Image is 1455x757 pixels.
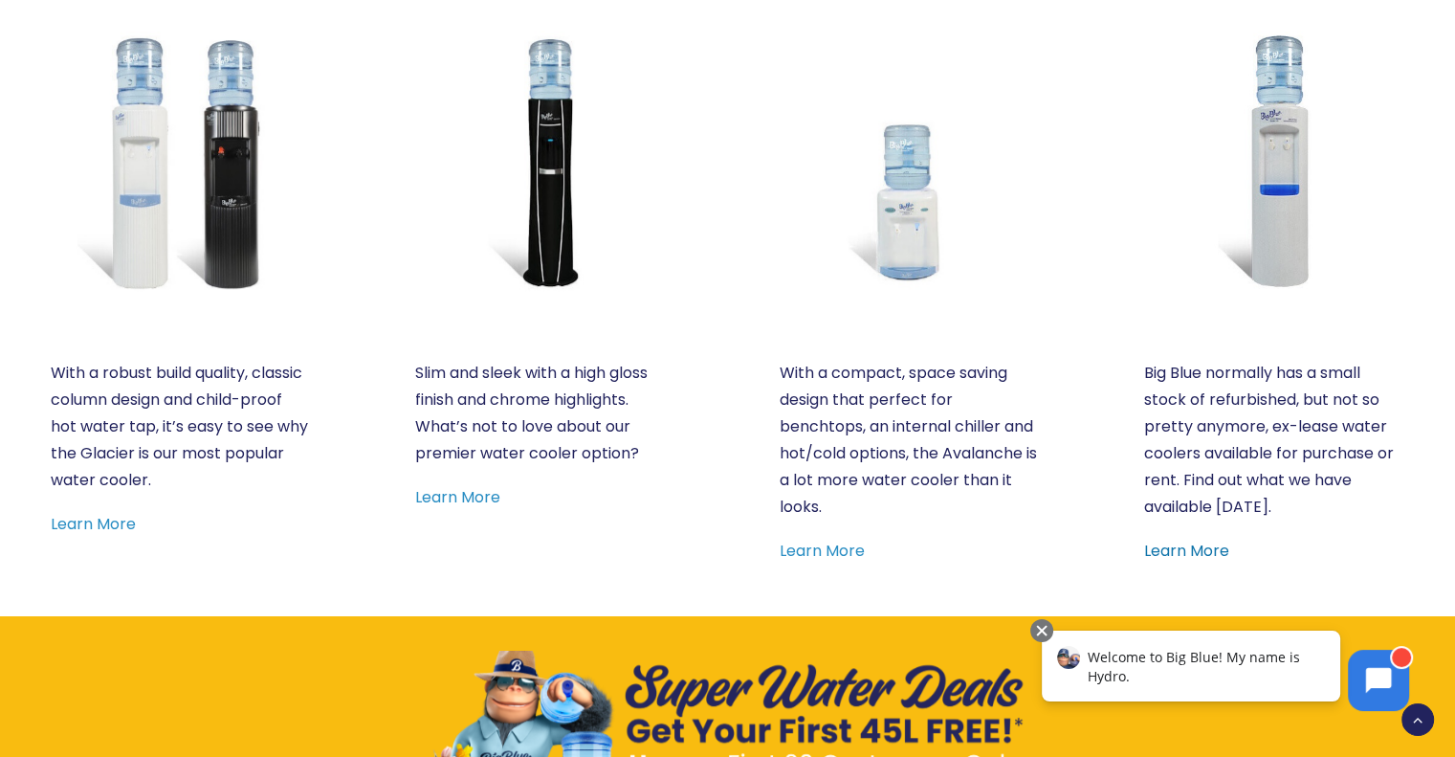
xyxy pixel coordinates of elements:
a: Learn More [780,540,865,562]
a: Learn More [1144,540,1229,562]
a: Refurbished [1144,31,1404,291]
a: Benchtop Avalanche [780,31,1040,291]
a: Glacier White or Black [51,31,311,291]
a: Learn More [51,513,136,535]
p: With a robust build quality, classic column design and child-proof hot water tap, it’s easy to se... [51,360,311,494]
iframe: Chatbot [1022,615,1428,730]
a: Learn More [415,486,500,508]
p: With a compact, space saving design that perfect for benchtops, an internal chiller and hot/cold ... [780,360,1040,521]
p: Big Blue normally has a small stock of refurbished, but not so pretty anymore, ex-lease water coo... [1144,360,1404,521]
a: Everest Elite [415,31,675,291]
p: Slim and sleek with a high gloss finish and chrome highlights. What’s not to love about our premi... [415,360,675,467]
